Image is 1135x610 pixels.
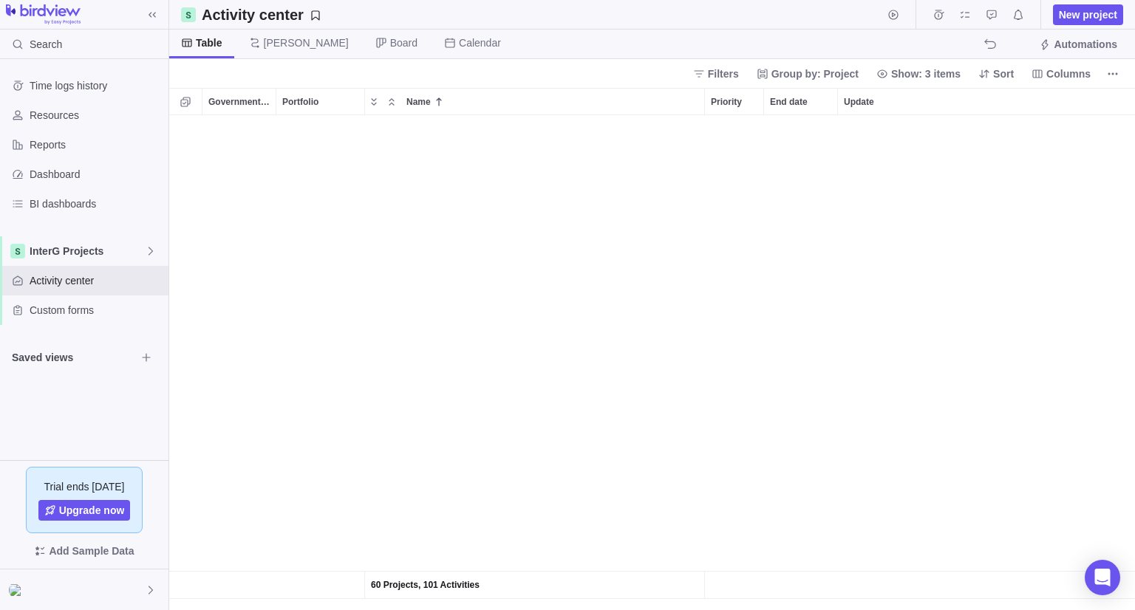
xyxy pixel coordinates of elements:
[30,303,163,318] span: Custom forms
[993,66,1014,81] span: Sort
[981,11,1002,23] a: Approval requests
[208,95,270,109] span: Government Level
[1059,7,1117,22] span: New project
[972,64,1020,84] span: Sort
[9,584,27,596] img: Show
[390,35,417,50] span: Board
[1053,4,1123,25] span: New project
[928,11,949,23] a: Time logs
[891,66,961,81] span: Show: 3 items
[276,572,365,599] div: Portfolio
[928,4,949,25] span: Time logs
[705,572,764,599] div: Priority
[12,350,136,365] span: Saved views
[1033,34,1123,55] span: Automations
[955,4,975,25] span: My assignments
[38,500,131,521] a: Upgrade now
[883,4,904,25] span: Start timer
[687,64,745,84] span: Filters
[59,503,125,518] span: Upgrade now
[202,572,276,599] div: Government Level
[30,137,163,152] span: Reports
[764,572,838,599] div: End date
[955,11,975,23] a: My assignments
[1054,37,1117,52] span: Automations
[365,572,705,599] div: Name
[771,66,859,81] span: Group by: Project
[30,273,163,288] span: Activity center
[30,244,145,258] span: InterG Projects
[751,64,865,84] span: Group by: Project
[870,64,967,84] span: Show: 3 items
[175,92,196,112] span: Selection mode
[1008,4,1029,25] span: Notifications
[844,95,874,109] span: Update
[459,35,501,50] span: Calendar
[6,4,81,25] img: logo
[1102,64,1123,84] span: More actions
[1008,11,1029,23] a: Notifications
[44,479,125,494] span: Trial ends [DATE]
[406,95,431,109] span: Name
[202,89,276,114] div: Government Level
[169,115,1135,610] div: grid
[276,89,364,114] div: Portfolio
[49,542,134,560] span: Add Sample Data
[196,35,222,50] span: Table
[196,4,327,25] span: Save your current layout and filters as a View
[383,92,401,112] span: Collapse
[980,34,1001,55] span: The action will be undone: changing the activity dates
[770,95,808,109] span: End date
[981,4,1002,25] span: Approval requests
[1046,66,1091,81] span: Columns
[1026,64,1097,84] span: Columns
[708,66,739,81] span: Filters
[711,95,742,109] span: Priority
[136,347,157,368] span: Browse views
[365,572,704,598] div: 60 Projects, 101 Activities
[12,539,157,563] span: Add Sample Data
[30,167,163,182] span: Dashboard
[30,108,163,123] span: Resources
[764,89,837,114] div: End date
[30,37,62,52] span: Search
[365,92,383,112] span: Expand
[1085,560,1120,595] div: Open Intercom Messenger
[30,196,163,211] span: BI dashboards
[282,95,318,109] span: Portfolio
[30,78,163,93] span: Time logs history
[371,578,480,592] span: 60 Projects, 101 Activities
[202,4,304,25] h2: Activity center
[705,89,763,114] div: Priority
[9,581,27,599] div: Sophie Gonthier
[401,89,704,114] div: Name
[264,35,349,50] span: [PERSON_NAME]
